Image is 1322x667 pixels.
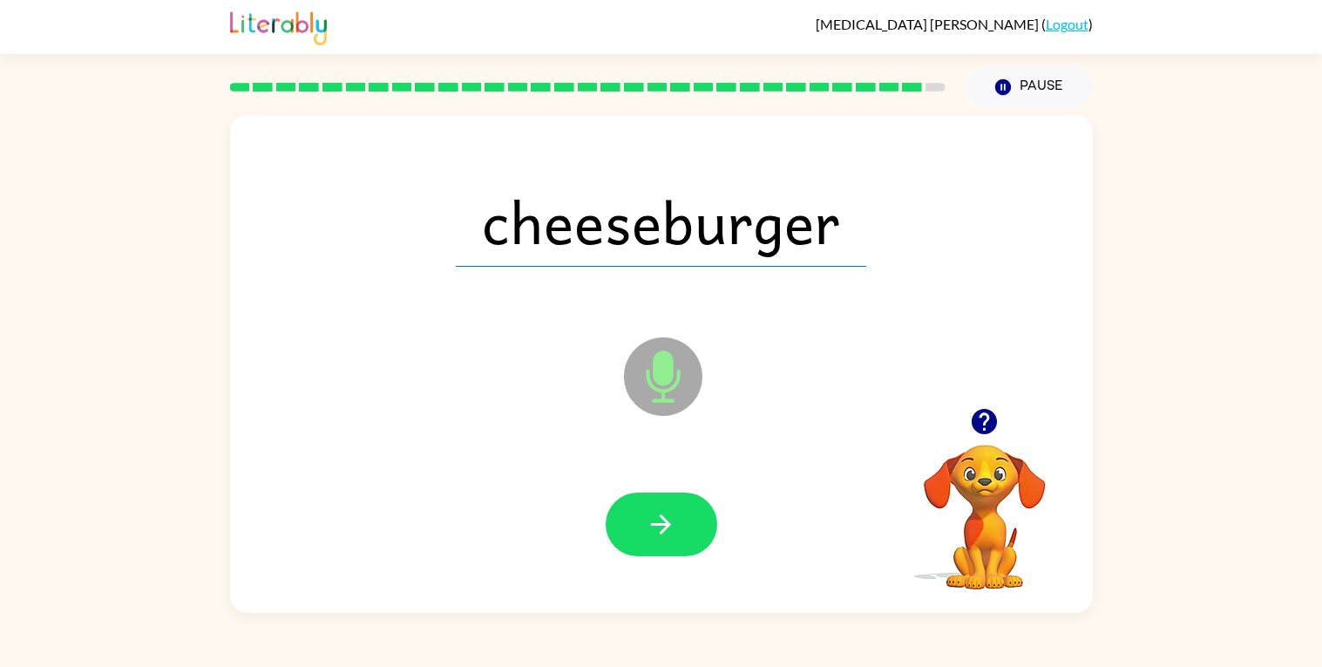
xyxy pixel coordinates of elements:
span: cheeseburger [456,176,866,267]
video: Your browser must support playing .mp4 files to use Literably. Please try using another browser. [898,418,1072,592]
img: Literably [230,7,327,45]
a: Logout [1046,16,1088,32]
div: ( ) [816,16,1093,32]
span: [MEDICAL_DATA] [PERSON_NAME] [816,16,1041,32]
button: Pause [966,67,1093,107]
